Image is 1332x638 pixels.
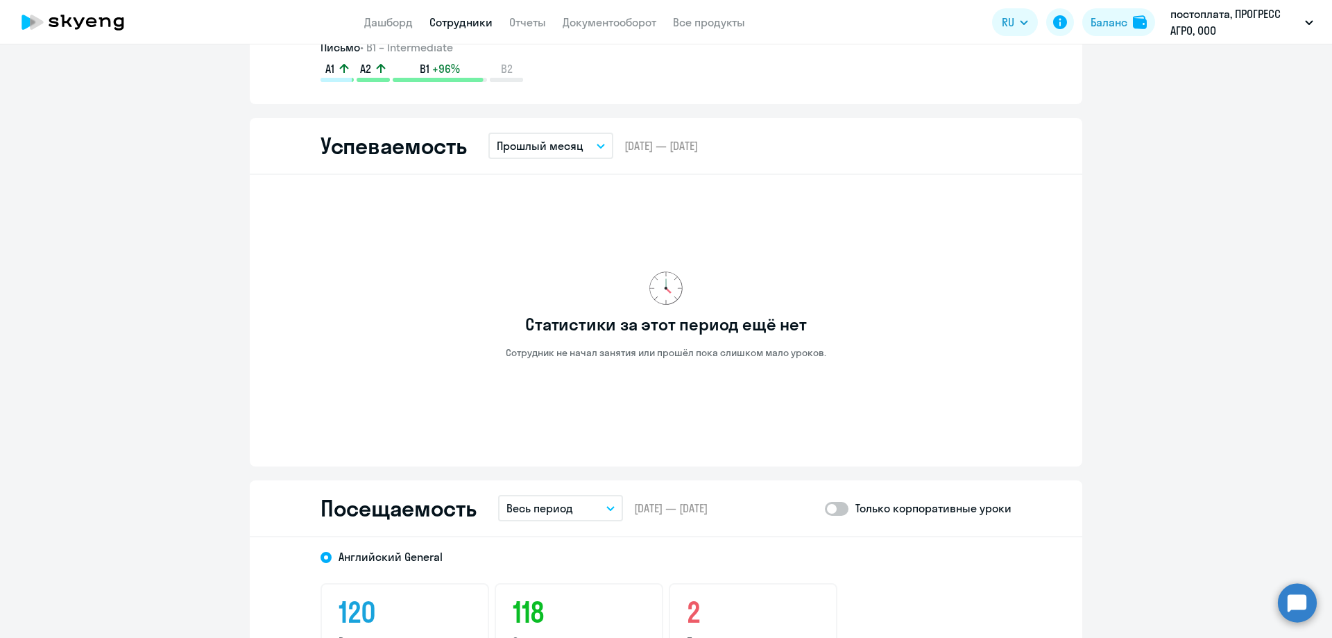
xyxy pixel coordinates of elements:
span: +96% [432,61,460,76]
button: Весь период [498,495,623,521]
span: [DATE] — [DATE] [634,501,708,516]
button: RU [992,8,1038,36]
span: A2 [360,61,371,76]
button: постоплата, ПРОГРЕСС АГРО, ООО [1163,6,1320,39]
span: • B1 – Intermediate [360,40,453,54]
img: balance [1133,15,1147,29]
span: Английский General [339,549,443,564]
a: Отчеты [509,15,546,29]
button: Прошлый месяц [488,133,613,159]
h3: 120 [339,596,471,629]
button: Балансbalance [1082,8,1155,36]
h2: Посещаемость [321,494,476,522]
div: Баланс [1091,14,1127,31]
span: [DATE] — [DATE] [624,138,698,153]
h2: Успеваемость [321,132,466,160]
span: B2 [501,61,513,76]
p: Сотрудник не начал занятия или прошёл пока слишком мало уроков. [506,346,826,359]
h3: Письмо [321,39,1011,56]
span: A1 [325,61,334,76]
h3: Статистики за этот период ещё нет [525,313,806,335]
a: Документооборот [563,15,656,29]
h3: 2 [687,596,819,629]
img: no-data [649,271,683,305]
p: Только корпоративные уроки [855,500,1011,517]
a: Все продукты [673,15,745,29]
p: постоплата, ПРОГРЕСС АГРО, ООО [1170,6,1299,39]
p: Прошлый месяц [497,137,583,154]
a: Дашборд [364,15,413,29]
p: Весь период [506,500,573,517]
h3: 118 [513,596,645,629]
span: RU [1002,14,1014,31]
a: Сотрудники [429,15,493,29]
span: B1 [420,61,429,76]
